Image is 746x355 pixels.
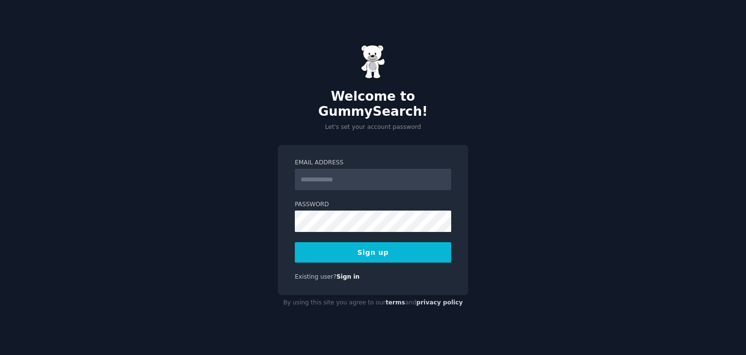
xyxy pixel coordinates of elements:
label: Password [295,200,451,209]
div: By using this site you agree to our and [278,295,468,311]
span: Existing user? [295,273,337,280]
p: Let's set your account password [278,123,468,132]
a: privacy policy [416,299,463,306]
label: Email Address [295,159,451,167]
h2: Welcome to GummySearch! [278,89,468,120]
img: Gummy Bear [361,45,385,79]
button: Sign up [295,242,451,263]
a: terms [386,299,405,306]
a: Sign in [337,273,360,280]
